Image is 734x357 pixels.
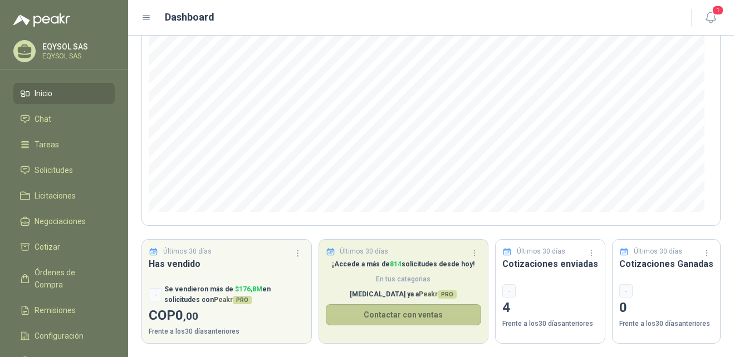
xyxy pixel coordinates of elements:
[35,215,86,227] span: Negociaciones
[390,260,402,268] span: 814
[502,319,598,329] p: Frente a los 30 días anteriores
[13,185,115,206] a: Licitaciones
[13,236,115,257] a: Cotizar
[13,211,115,232] a: Negociaciones
[326,259,482,270] p: ¡Accede a más de solicitudes desde hoy!
[214,296,252,304] span: Peakr
[35,138,59,151] span: Tareas
[165,9,214,25] h1: Dashboard
[13,13,70,27] img: Logo peakr
[701,8,721,28] button: 1
[326,304,482,325] button: Contactar con ventas
[502,257,598,271] h3: Cotizaciones enviadas
[419,290,457,298] span: Peakr
[502,284,516,297] div: -
[619,319,713,329] p: Frente a los 30 días anteriores
[35,164,73,176] span: Solicitudes
[149,326,305,337] p: Frente a los 30 días anteriores
[164,284,305,305] p: Se vendieron más de en solicitudes con
[619,257,713,271] h3: Cotizaciones Ganadas
[13,300,115,321] a: Remisiones
[13,108,115,130] a: Chat
[35,241,60,253] span: Cotizar
[35,266,104,291] span: Órdenes de Compra
[326,289,482,300] p: [MEDICAL_DATA] ya a
[35,190,76,202] span: Licitaciones
[42,43,112,51] p: EQYSOL SAS
[35,330,84,342] span: Configuración
[712,5,724,16] span: 1
[340,246,388,257] p: Últimos 30 días
[619,284,633,297] div: -
[35,113,51,125] span: Chat
[149,305,305,326] p: COP
[13,160,115,181] a: Solicitudes
[163,246,212,257] p: Últimos 30 días
[326,257,482,271] h3: Solicitudes Recibidas
[35,87,52,100] span: Inicio
[183,310,198,323] span: ,00
[35,304,76,316] span: Remisiones
[42,53,112,59] p: EQYSOL SAS
[13,134,115,155] a: Tareas
[517,246,565,257] p: Últimos 30 días
[634,246,682,257] p: Últimos 30 días
[175,308,198,323] span: 0
[13,325,115,346] a: Configuración
[619,297,713,319] p: 0
[13,83,115,104] a: Inicio
[235,285,262,293] span: $ 176,8M
[149,288,162,301] div: -
[438,290,457,299] span: PRO
[326,274,482,285] span: En tus categorias
[13,262,115,295] a: Órdenes de Compra
[502,297,598,319] p: 4
[149,257,305,271] h3: Has vendido
[233,296,252,304] span: PRO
